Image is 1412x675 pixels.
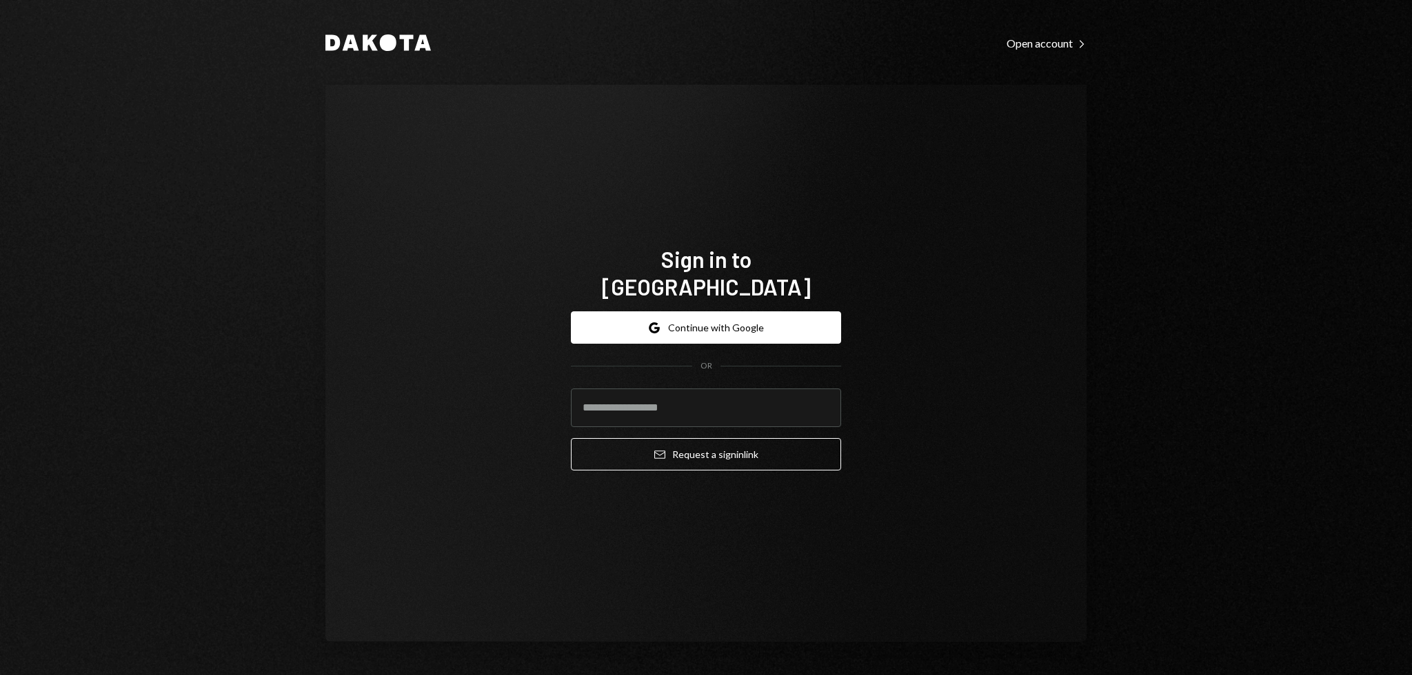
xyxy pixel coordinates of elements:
[1007,35,1087,50] a: Open account
[571,311,841,344] button: Continue with Google
[571,245,841,300] h1: Sign in to [GEOGRAPHIC_DATA]
[571,438,841,470] button: Request a signinlink
[1007,37,1087,50] div: Open account
[700,360,712,372] div: OR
